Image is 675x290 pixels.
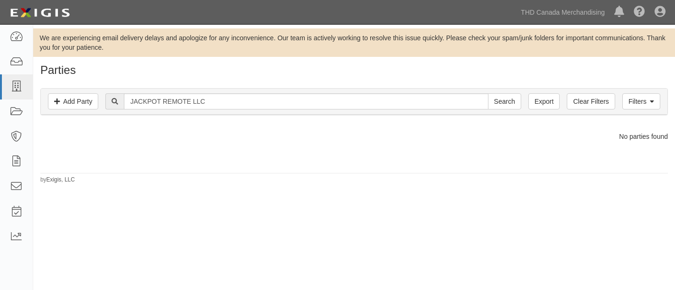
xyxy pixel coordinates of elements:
h1: Parties [40,64,668,76]
a: Add Party [48,93,98,109]
img: logo-5460c22ac91f19d4615b14bd174203de0afe785f0fc80cf4dbbc73dc1793850b.png [7,4,73,21]
a: Clear Filters [567,93,615,109]
a: Filters [622,93,660,109]
a: Export [528,93,560,109]
i: Help Center - Complianz [634,7,645,18]
small: by [40,176,75,184]
input: Search [488,93,521,109]
div: We are experiencing email delivery delays and apologize for any inconvenience. Our team is active... [33,33,675,52]
div: No parties found [33,132,675,141]
input: Search [124,93,488,109]
a: THD Canada Merchandising [516,3,609,22]
a: Exigis, LLC [47,176,75,183]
